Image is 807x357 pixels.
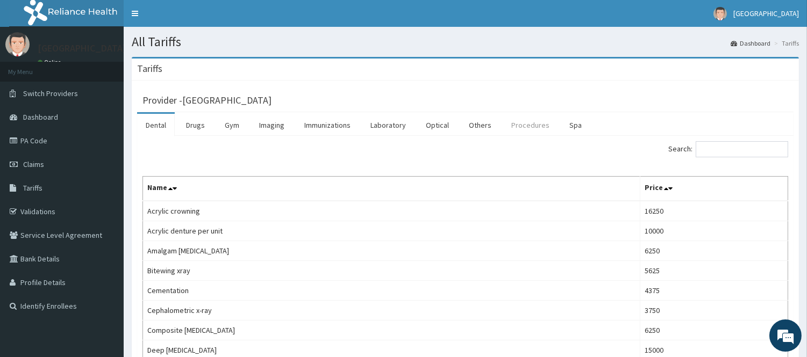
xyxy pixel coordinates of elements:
[640,301,788,320] td: 3750
[143,177,640,201] th: Name
[23,183,42,193] span: Tariffs
[143,241,640,261] td: Amalgam [MEDICAL_DATA]
[143,320,640,340] td: Composite [MEDICAL_DATA]
[668,141,788,157] label: Search:
[640,201,788,221] td: 16250
[142,96,272,105] h3: Provider - [GEOGRAPHIC_DATA]
[216,114,248,136] a: Gym
[640,281,788,301] td: 4375
[38,59,63,66] a: Online
[713,7,727,20] img: User Image
[23,112,58,122] span: Dashboard
[460,114,500,136] a: Others
[38,43,126,53] p: [GEOGRAPHIC_DATA]
[143,201,640,221] td: Acrylic crowning
[772,39,799,48] li: Tariffs
[5,32,30,56] img: User Image
[503,114,558,136] a: Procedures
[143,261,640,281] td: Bitewing xray
[733,9,799,18] span: [GEOGRAPHIC_DATA]
[23,89,78,98] span: Switch Providers
[640,221,788,241] td: 10000
[296,114,359,136] a: Immunizations
[640,177,788,201] th: Price
[143,221,640,241] td: Acrylic denture per unit
[640,261,788,281] td: 5625
[362,114,415,136] a: Laboratory
[137,114,175,136] a: Dental
[696,141,788,157] input: Search:
[561,114,590,136] a: Spa
[143,281,640,301] td: Cementation
[137,64,162,74] h3: Tariffs
[640,241,788,261] td: 6250
[731,39,770,48] a: Dashboard
[143,301,640,320] td: Cephalometric x-ray
[23,159,44,169] span: Claims
[251,114,293,136] a: Imaging
[417,114,458,136] a: Optical
[640,320,788,340] td: 6250
[177,114,213,136] a: Drugs
[132,35,799,49] h1: All Tariffs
